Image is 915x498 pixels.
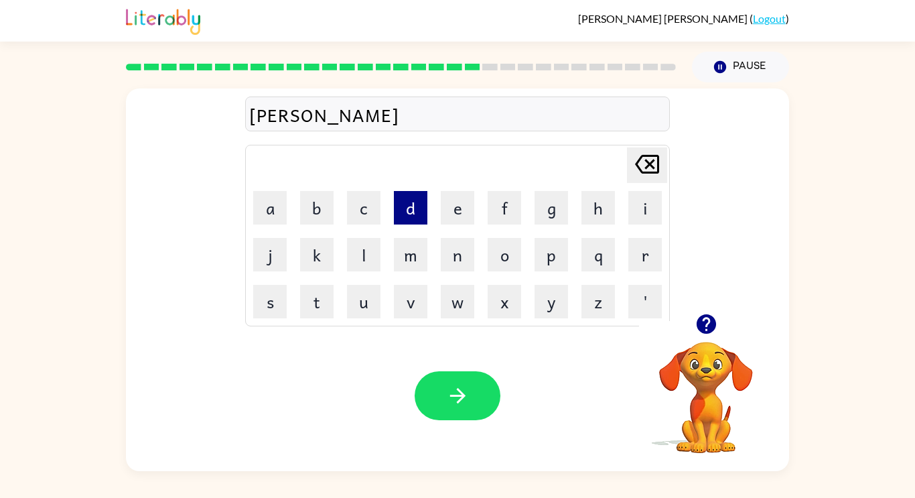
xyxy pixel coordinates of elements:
[488,238,521,271] button: o
[581,191,615,225] button: h
[628,238,662,271] button: r
[300,285,334,318] button: t
[441,191,474,225] button: e
[488,191,521,225] button: f
[300,238,334,271] button: k
[249,101,666,129] div: [PERSON_NAME]
[535,191,568,225] button: g
[347,238,380,271] button: l
[488,285,521,318] button: x
[628,285,662,318] button: '
[692,52,789,82] button: Pause
[535,285,568,318] button: y
[253,285,287,318] button: s
[578,12,750,25] span: [PERSON_NAME] [PERSON_NAME]
[347,191,380,225] button: c
[639,321,773,455] video: Your browser must support playing .mp4 files to use Literably. Please try using another browser.
[578,12,789,25] div: ( )
[300,191,334,225] button: b
[394,191,427,225] button: d
[581,238,615,271] button: q
[753,12,786,25] a: Logout
[126,5,200,35] img: Literably
[253,191,287,225] button: a
[394,285,427,318] button: v
[628,191,662,225] button: i
[347,285,380,318] button: u
[581,285,615,318] button: z
[441,238,474,271] button: n
[441,285,474,318] button: w
[394,238,427,271] button: m
[535,238,568,271] button: p
[253,238,287,271] button: j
